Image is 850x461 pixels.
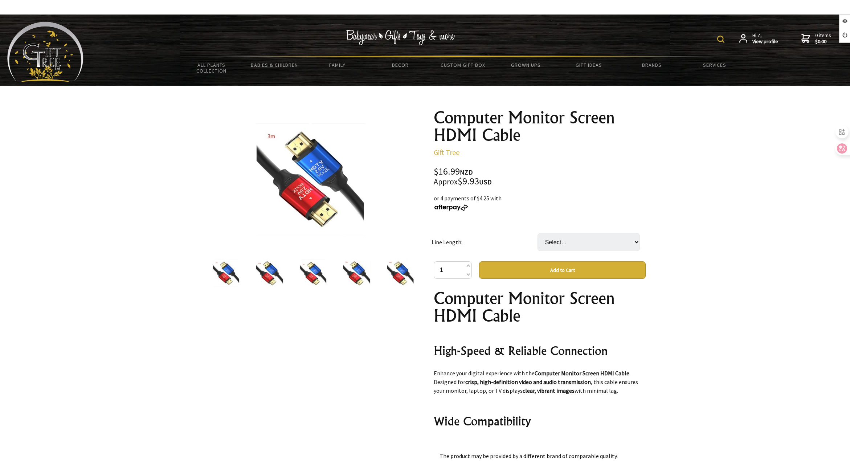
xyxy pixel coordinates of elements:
a: Grown Ups [495,57,557,73]
strong: View profile [752,38,778,45]
span: Hi Z, [752,32,778,45]
p: Enhance your digital experience with the . Designed for , this cable ensures your monitor, laptop... [434,369,646,395]
a: All Plants Collection [180,57,243,78]
h2: High-Speed & Reliable Connection [434,342,646,359]
div: or 4 payments of $4.25 with [434,194,646,211]
a: 0 items$0.00 [801,32,831,45]
img: Afterpay [434,204,469,211]
img: Computer Monitor Screen HDMI Cable [299,260,327,287]
a: Brands [620,57,683,73]
img: Babywear - Gifts - Toys & more [346,30,455,45]
strong: Computer Monitor Screen HDMI Cable [535,370,629,377]
img: product search [717,36,724,43]
a: Babies & Children [243,57,306,73]
span: NZD [460,168,473,176]
h1: Computer Monitor Screen HDMI Cable [434,290,646,325]
img: Babyware - Gifts - Toys and more... [7,22,83,82]
span: 0 items [815,32,831,45]
a: Gift Ideas [557,57,620,73]
img: Computer Monitor Screen HDMI Cable [212,260,240,287]
img: Computer Monitor Screen HDMI Cable [256,260,284,287]
h1: Computer Monitor Screen HDMI Cable [434,109,646,144]
span: USD [479,178,492,186]
button: Add to Cart [479,261,646,279]
a: Gift Tree [434,148,459,157]
strong: clear, vibrant images [523,387,575,394]
a: Services [683,57,746,73]
div: $16.99 $9.93 [434,167,646,187]
img: Computer Monitor Screen HDMI Cable [254,123,367,236]
h2: Wide Compatibility [434,412,646,430]
strong: $0.00 [815,38,831,45]
img: Computer Monitor Screen HDMI Cable [343,260,371,287]
a: Custom Gift Box [432,57,494,73]
div: Computer data cable × 1 PCS [434,290,646,435]
td: Line Length: [432,223,538,261]
img: Computer Monitor Screen HDMI Cable [387,260,414,287]
a: Decor [369,57,432,73]
strong: crisp, high-definition video and audio transmission [465,378,591,385]
a: Family [306,57,369,73]
small: Approx [434,177,458,187]
a: Hi Z,View profile [739,32,778,45]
